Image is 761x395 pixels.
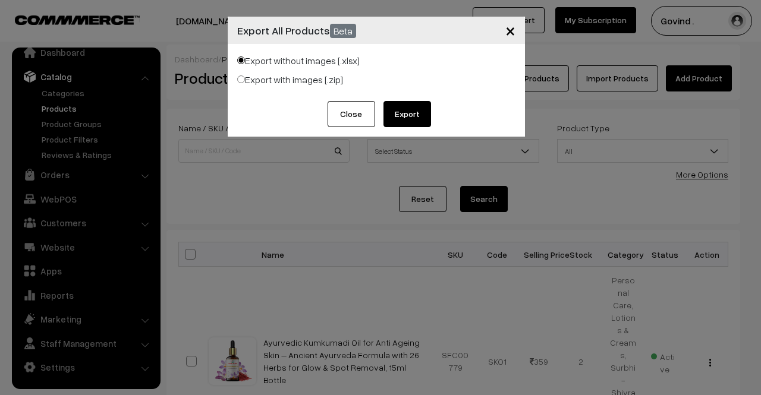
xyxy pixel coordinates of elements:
[330,24,357,38] span: Beta
[505,19,515,41] span: ×
[237,56,245,64] input: Export without images [.xlsx]
[328,101,375,127] button: Close
[237,53,360,68] label: Export without images [.xlsx]
[383,101,431,127] button: Export
[496,12,525,49] button: Close
[237,75,245,83] input: Export with images [.zip]
[237,21,357,39] h4: Export All Products
[237,72,343,87] label: Export with images [.zip]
